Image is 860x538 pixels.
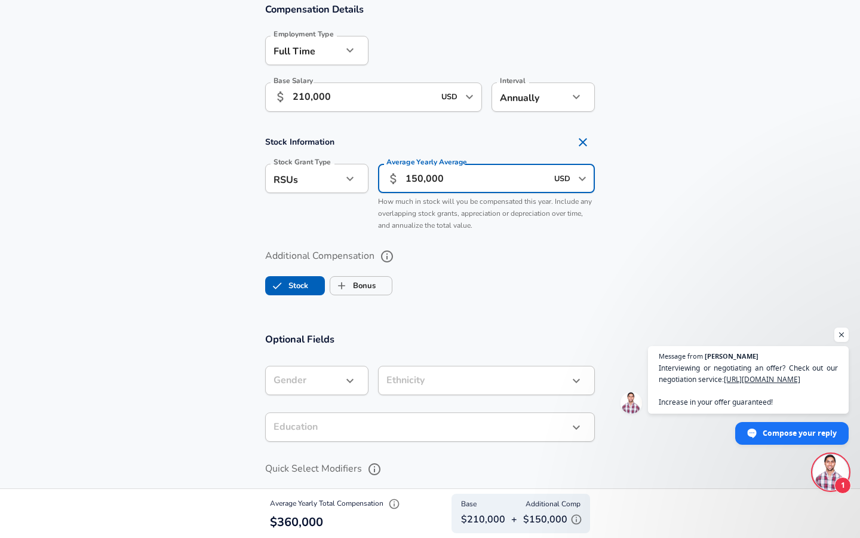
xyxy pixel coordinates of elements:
span: Additional Comp [526,499,580,511]
span: Stock Appreciation [266,487,288,510]
h3: Compensation Details [265,2,595,16]
input: USD [551,169,575,188]
div: Open chat [813,454,849,490]
label: Base Salary [274,77,313,84]
p: $210,000 [461,512,505,527]
label: Out Of Band Offer [379,487,469,510]
span: How much in stock will you be compensated this year. Include any overlapping stock grants, apprec... [378,197,592,230]
label: High Performer [492,487,570,510]
input: USD [438,88,462,106]
input: 40,000 [406,164,547,193]
p: + [511,512,517,527]
button: StockStock [265,276,325,295]
div: Full Time [265,36,342,65]
span: Base [461,499,477,511]
h3: Optional Fields [265,332,595,346]
label: Bonus [330,274,376,297]
button: help [377,246,397,267]
h4: Stock Information [265,130,595,154]
button: Explain Additional Compensation [567,511,585,528]
label: Average Average [386,158,467,166]
button: Open [574,170,591,187]
button: BonusBonus [330,276,392,295]
div: RSUs [265,164,342,193]
div: Annually [492,82,569,112]
label: Stock [266,274,308,297]
label: Interval [500,77,526,84]
label: Quick Select Modifiers [265,459,595,479]
label: Stock Appreciation [266,487,357,510]
span: Message from [659,353,703,359]
input: 100,000 [293,82,434,112]
span: 1 [834,477,851,494]
span: Interviewing or negotiating an offer? Check out our negotiation service: Increase in your offer g... [659,362,838,408]
span: [PERSON_NAME] [705,353,758,359]
label: Stock Grant Type [274,158,331,166]
span: Average Yearly Total Compensation [270,499,403,508]
span: Bonus [330,274,353,297]
span: High Performer [492,487,514,510]
span: Out Of Band Offer [379,487,401,510]
span: Stock [266,274,288,297]
button: Remove Section [571,130,595,154]
span: Compose your reply [763,423,837,444]
span: Yearly [417,157,438,167]
button: Open [461,88,478,105]
button: help [364,459,385,479]
p: $150,000 [523,511,585,528]
label: Additional Compensation [265,246,595,267]
button: Explain Total Compensation [385,495,403,513]
label: Employment Type [274,30,334,38]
